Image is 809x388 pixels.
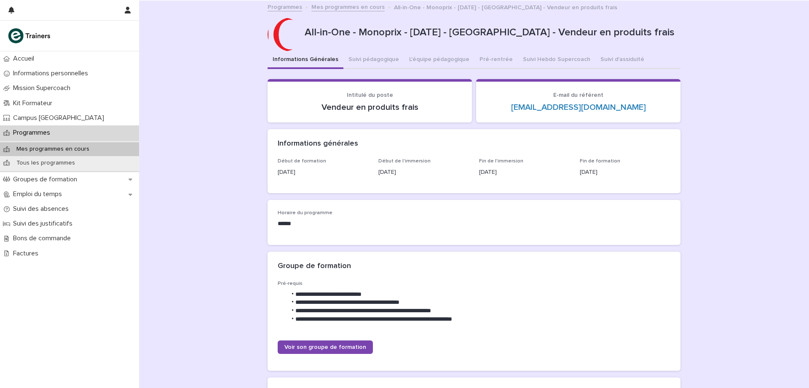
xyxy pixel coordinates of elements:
a: [EMAIL_ADDRESS][DOMAIN_NAME] [511,103,646,112]
p: Tous les programmes [10,159,82,167]
span: Fin de formation [580,159,620,164]
p: [DATE] [479,168,570,177]
p: Vendeur en produits frais [278,102,462,112]
span: Horaire du programme [278,210,332,215]
button: L'équipe pédagogique [404,51,474,69]
span: Intitulé du poste [347,92,393,98]
p: Suivi des justificatifs [10,220,79,228]
a: Programmes [268,2,302,11]
button: Suivi pédagogique [343,51,404,69]
span: Début de l'immersion [378,159,431,164]
p: [DATE] [278,168,368,177]
span: Voir son groupe de formation [284,344,366,350]
p: Factures [10,250,45,258]
p: Emploi du temps [10,190,69,198]
a: Voir son groupe de formation [278,340,373,354]
p: Groupes de formation [10,175,84,183]
p: Suivi des absences [10,205,75,213]
p: Campus [GEOGRAPHIC_DATA] [10,114,111,122]
p: [DATE] [580,168,670,177]
h2: Informations générales [278,139,358,149]
h2: Groupe de formation [278,262,351,271]
button: Suivi Hebdo Supercoach [518,51,595,69]
p: [DATE] [378,168,469,177]
a: Mes programmes en cours [311,2,385,11]
p: Informations personnelles [10,69,95,77]
p: Mission Supercoach [10,84,77,92]
p: Bons de commande [10,234,78,242]
p: Programmes [10,129,57,137]
span: E-mail du référent [553,92,603,98]
p: Mes programmes en cours [10,146,96,153]
p: All-in-One - Monoprix - [DATE] - [GEOGRAPHIC_DATA] - Vendeur en produits frais [305,27,677,39]
img: K0CqGN7SDeD6s4JG8KQk [7,27,53,44]
span: Début de formation [278,159,326,164]
span: Pré-requis [278,281,303,286]
span: Fin de l'immersion [479,159,523,164]
p: Kit Formateur [10,99,59,107]
button: Suivi d'assiduité [595,51,649,69]
button: Informations Générales [268,51,343,69]
p: All-in-One - Monoprix - [DATE] - [GEOGRAPHIC_DATA] - Vendeur en produits frais [394,2,617,11]
button: Pré-rentrée [474,51,518,69]
p: Accueil [10,55,41,63]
